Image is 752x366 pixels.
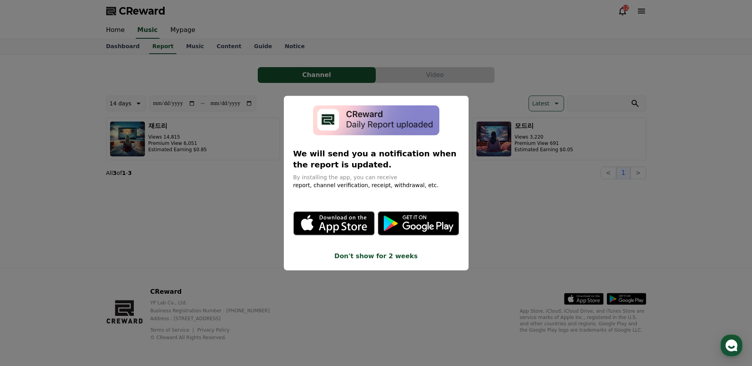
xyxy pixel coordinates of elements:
[284,96,469,270] div: modal
[313,105,439,135] img: app-install-modal
[293,181,459,189] p: report, channel verification, receipt, withdrawal, etc.
[122,262,131,268] span: 설정
[102,250,152,270] a: 설정
[72,263,82,269] span: 대화
[293,148,459,170] p: We will send you a notification when the report is updated.
[293,252,459,261] button: Don't show for 2 weeks
[2,250,52,270] a: 홈
[52,250,102,270] a: 대화
[25,262,30,268] span: 홈
[293,173,459,181] p: By installing the app, you can receive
